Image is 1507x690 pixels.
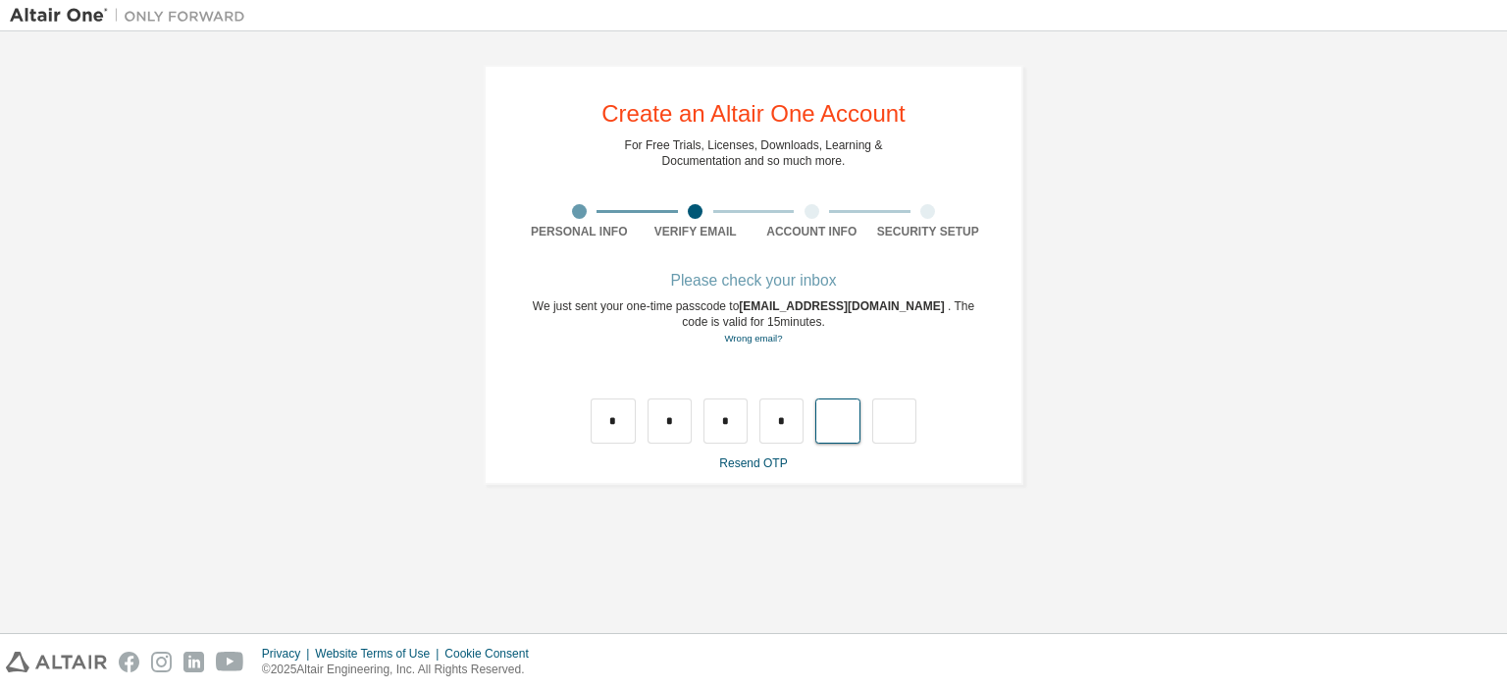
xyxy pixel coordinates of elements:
[739,299,948,313] span: [EMAIL_ADDRESS][DOMAIN_NAME]
[183,652,204,672] img: linkedin.svg
[719,456,787,470] a: Resend OTP
[444,646,540,662] div: Cookie Consent
[724,333,782,344] a: Go back to the registration form
[216,652,244,672] img: youtube.svg
[753,224,870,239] div: Account Info
[262,646,315,662] div: Privacy
[262,662,541,678] p: © 2025 Altair Engineering, Inc. All Rights Reserved.
[521,224,638,239] div: Personal Info
[151,652,172,672] img: instagram.svg
[10,6,255,26] img: Altair One
[521,275,986,287] div: Please check your inbox
[638,224,754,239] div: Verify Email
[119,652,139,672] img: facebook.svg
[315,646,444,662] div: Website Terms of Use
[625,137,883,169] div: For Free Trials, Licenses, Downloads, Learning & Documentation and so much more.
[601,102,906,126] div: Create an Altair One Account
[521,298,986,346] div: We just sent your one-time passcode to . The code is valid for 15 minutes.
[6,652,107,672] img: altair_logo.svg
[870,224,987,239] div: Security Setup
